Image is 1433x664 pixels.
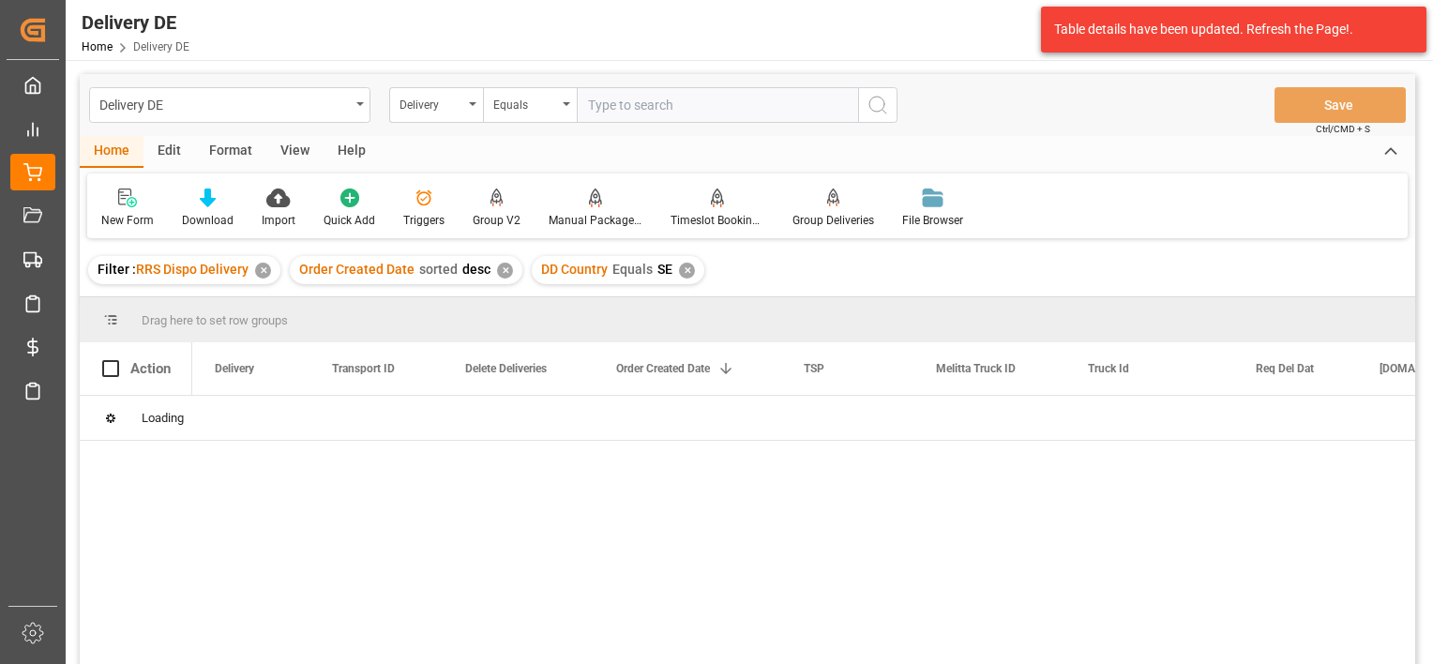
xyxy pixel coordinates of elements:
[142,411,184,425] span: Loading
[1275,87,1406,123] button: Save
[143,136,195,168] div: Edit
[657,262,672,277] span: SE
[473,212,520,229] div: Group V2
[616,362,710,375] span: Order Created Date
[1054,20,1399,39] div: Table details have been updated. Refresh the Page!.
[98,262,136,277] span: Filter :
[804,362,824,375] span: TSP
[136,262,249,277] span: RRS Dispo Delivery
[195,136,266,168] div: Format
[671,212,764,229] div: Timeslot Booking Report
[483,87,577,123] button: open menu
[497,263,513,279] div: ✕
[465,362,547,375] span: Delete Deliveries
[215,362,254,375] span: Delivery
[493,92,557,113] div: Equals
[89,87,370,123] button: open menu
[1316,122,1370,136] span: Ctrl/CMD + S
[255,263,271,279] div: ✕
[936,362,1016,375] span: Melitta Truck ID
[792,212,874,229] div: Group Deliveries
[99,92,350,115] div: Delivery DE
[80,136,143,168] div: Home
[324,136,380,168] div: Help
[612,262,653,277] span: Equals
[403,212,445,229] div: Triggers
[858,87,898,123] button: search button
[82,40,113,53] a: Home
[577,87,858,123] input: Type to search
[400,92,463,113] div: Delivery
[332,362,395,375] span: Transport ID
[130,360,171,377] div: Action
[182,212,234,229] div: Download
[462,262,490,277] span: desc
[679,263,695,279] div: ✕
[266,136,324,168] div: View
[1088,362,1129,375] span: Truck Id
[389,87,483,123] button: open menu
[902,212,963,229] div: File Browser
[299,262,415,277] span: Order Created Date
[142,313,288,327] span: Drag here to set row groups
[262,212,295,229] div: Import
[101,212,154,229] div: New Form
[419,262,458,277] span: sorted
[324,212,375,229] div: Quick Add
[541,262,608,277] span: DD Country
[549,212,642,229] div: Manual Package TypeDetermination
[1256,362,1314,375] span: Req Del Dat
[82,8,189,37] div: Delivery DE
